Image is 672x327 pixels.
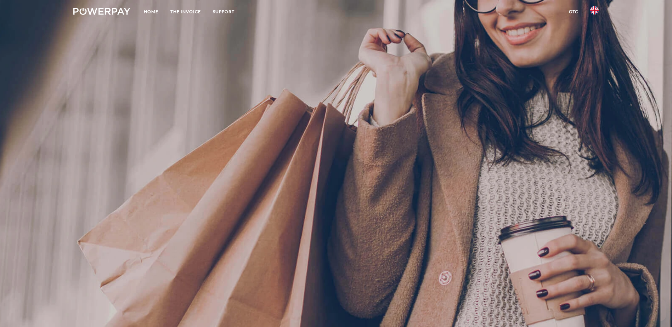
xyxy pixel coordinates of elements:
a: GTC [563,5,584,18]
img: en [590,6,599,15]
a: Support [207,5,241,18]
img: logo-powerpay-white.svg [73,8,130,15]
a: Home [138,5,164,18]
a: THE INVOICE [164,5,207,18]
iframe: Button to launch messaging window [644,299,666,321]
